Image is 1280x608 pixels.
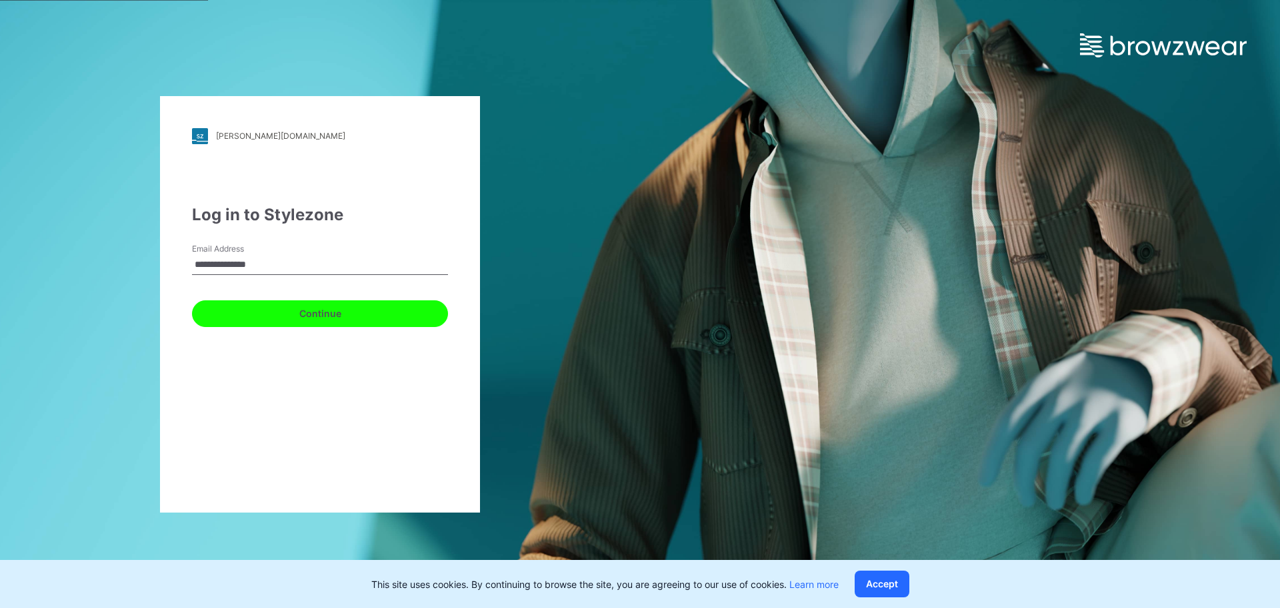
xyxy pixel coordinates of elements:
div: Log in to Stylezone [192,203,448,227]
button: Continue [192,300,448,327]
div: [PERSON_NAME][DOMAIN_NAME] [216,131,345,141]
p: This site uses cookies. By continuing to browse the site, you are agreeing to our use of cookies. [371,577,839,591]
a: Learn more [789,579,839,590]
label: Email Address [192,243,285,255]
img: stylezone-logo.562084cfcfab977791bfbf7441f1a819.svg [192,128,208,144]
a: [PERSON_NAME][DOMAIN_NAME] [192,128,448,144]
img: browzwear-logo.e42bd6dac1945053ebaf764b6aa21510.svg [1080,33,1247,57]
button: Accept [855,571,909,597]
